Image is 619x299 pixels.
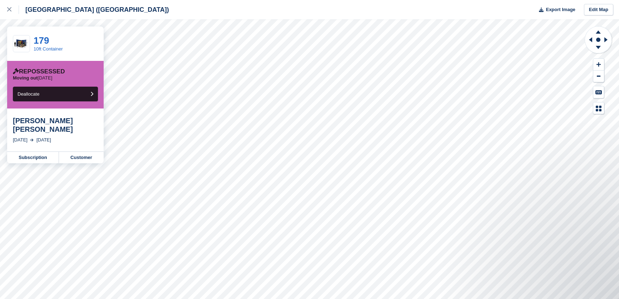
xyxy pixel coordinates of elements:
button: Zoom In [593,59,604,71]
a: 179 [34,35,49,46]
button: Export Image [535,4,575,16]
span: Moving out [13,75,38,81]
div: Repossessed [13,68,65,75]
a: Subscription [7,152,59,163]
button: Map Legend [593,102,604,114]
button: Zoom Out [593,71,604,82]
div: [GEOGRAPHIC_DATA] ([GEOGRAPHIC_DATA]) [19,5,169,14]
div: [DATE] [13,136,28,144]
p: [DATE] [13,75,52,81]
img: manston.png [13,38,30,49]
button: Deallocate [13,87,98,101]
a: Customer [59,152,104,163]
div: [PERSON_NAME] [PERSON_NAME] [13,116,98,134]
button: Keyboard Shortcuts [593,86,604,98]
div: [DATE] [36,136,51,144]
a: Edit Map [584,4,613,16]
span: Export Image [546,6,575,13]
img: arrow-right-light-icn-cde0832a797a2874e46488d9cf13f60e5c3a73dbe684e267c42b8395dfbc2abf.svg [30,139,34,141]
a: 10ft Container [34,46,63,52]
span: Deallocate [18,91,39,97]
